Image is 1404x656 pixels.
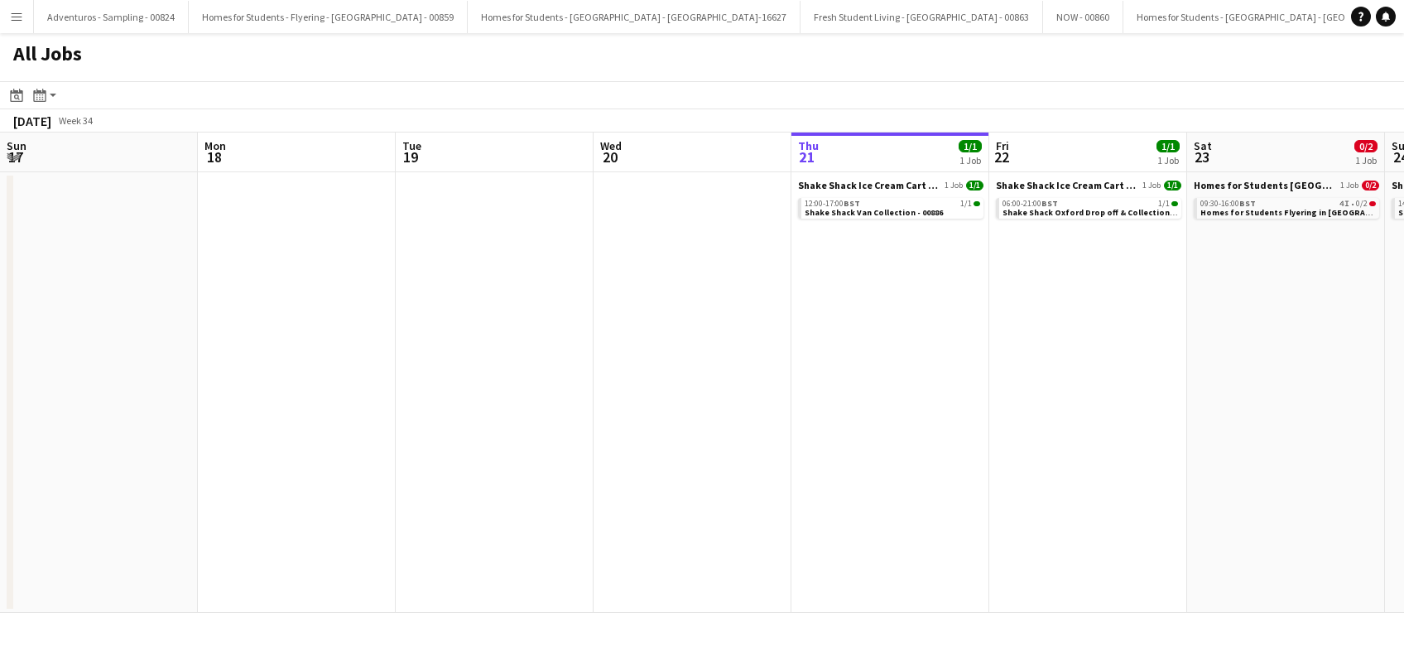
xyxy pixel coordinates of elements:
[600,138,622,153] span: Wed
[1043,1,1123,33] button: NOW - 00860
[1200,198,1376,217] a: 09:30-16:00BST4I•0/2Homes for Students Flyering in [GEOGRAPHIC_DATA] - 00884
[1194,179,1379,191] a: Homes for Students [GEOGRAPHIC_DATA] - 008841 Job0/2
[1003,198,1178,217] a: 06:00-21:00BST1/1Shake Shack Oxford Drop off & Collection - 00886
[945,181,963,191] span: 1 Job
[402,138,421,153] span: Tue
[974,201,980,206] span: 1/1
[1356,200,1368,208] span: 0/2
[4,147,26,166] span: 17
[7,138,26,153] span: Sun
[1355,154,1377,166] div: 1 Job
[798,179,983,222] div: Shake Shack Ice Cream Cart Drop Off - 008861 Job1/112:00-17:00BST1/1Shake Shack Van Collection - ...
[796,147,819,166] span: 21
[798,138,819,153] span: Thu
[1191,147,1212,166] span: 23
[805,200,860,208] span: 12:00-17:00
[996,138,1009,153] span: Fri
[1239,198,1256,209] span: BST
[1164,181,1181,191] span: 1/1
[204,138,226,153] span: Mon
[1369,201,1376,206] span: 0/2
[959,140,982,152] span: 1/1
[1194,138,1212,153] span: Sat
[468,1,801,33] button: Homes for Students - [GEOGRAPHIC_DATA] - [GEOGRAPHIC_DATA]-16627
[55,114,96,127] span: Week 34
[1362,181,1379,191] span: 0/2
[1142,181,1161,191] span: 1 Job
[798,179,983,191] a: Shake Shack Ice Cream Cart Drop Off - 008861 Job1/1
[1003,207,1197,218] span: Shake Shack Oxford Drop off & Collection - 00886
[598,147,622,166] span: 20
[805,198,980,217] a: 12:00-17:00BST1/1Shake Shack Van Collection - 00886
[1339,200,1349,208] span: 4I
[960,200,972,208] span: 1/1
[1194,179,1337,191] span: Homes for Students Leeds - 00884
[34,1,189,33] button: Adventuros - Sampling - 00824
[805,207,943,218] span: Shake Shack Van Collection - 00886
[400,147,421,166] span: 19
[1354,140,1378,152] span: 0/2
[801,1,1043,33] button: Fresh Student Living - [GEOGRAPHIC_DATA] - 00863
[1158,200,1170,208] span: 1/1
[1200,200,1256,208] span: 09:30-16:00
[1171,201,1178,206] span: 1/1
[1041,198,1058,209] span: BST
[996,179,1181,191] a: Shake Shack Ice Cream Cart Drop Off - 008861 Job1/1
[996,179,1181,222] div: Shake Shack Ice Cream Cart Drop Off - 008861 Job1/106:00-21:00BST1/1Shake Shack Oxford Drop off &...
[798,179,941,191] span: Shake Shack Ice Cream Cart Drop Off - 00886
[1194,179,1379,222] div: Homes for Students [GEOGRAPHIC_DATA] - 008841 Job0/209:30-16:00BST4I•0/2Homes for Students Flyeri...
[1340,181,1358,191] span: 1 Job
[966,181,983,191] span: 1/1
[189,1,468,33] button: Homes for Students - Flyering - [GEOGRAPHIC_DATA] - 00859
[1003,200,1058,208] span: 06:00-21:00
[996,179,1139,191] span: Shake Shack Ice Cream Cart Drop Off - 00886
[1156,140,1180,152] span: 1/1
[1200,200,1376,208] div: •
[993,147,1009,166] span: 22
[202,147,226,166] span: 18
[959,154,981,166] div: 1 Job
[13,113,51,129] div: [DATE]
[844,198,860,209] span: BST
[1157,154,1179,166] div: 1 Job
